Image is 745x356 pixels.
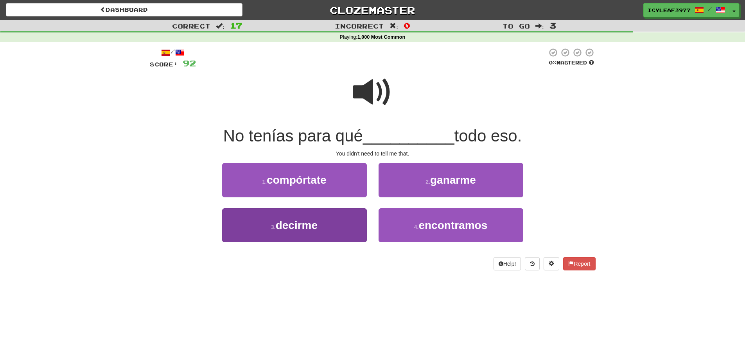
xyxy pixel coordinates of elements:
[222,208,367,242] button: 3.decirme
[525,257,540,270] button: Round history (alt+y)
[271,224,276,230] small: 3 .
[414,224,419,230] small: 4 .
[335,22,384,30] span: Incorrect
[363,127,454,145] span: __________
[357,34,405,40] strong: 1,000 Most Common
[547,59,596,66] div: Mastered
[418,219,487,231] span: encontramos
[648,7,691,14] span: IcyLeaf3977
[150,61,178,68] span: Score:
[425,179,430,185] small: 2 .
[563,257,595,270] button: Report
[379,163,523,197] button: 2.ganarme
[390,23,398,29] span: :
[430,174,476,186] span: ganarme
[494,257,521,270] button: Help!
[183,58,196,68] span: 92
[404,21,410,30] span: 0
[150,150,596,157] div: You didn't need to tell me that.
[223,127,363,145] span: No tenías para qué
[454,127,522,145] span: todo eso.
[535,23,544,29] span: :
[6,3,242,16] a: Dashboard
[549,21,556,30] span: 3
[503,22,530,30] span: To go
[262,179,267,185] small: 1 .
[708,6,712,12] span: /
[276,219,318,231] span: decirme
[216,23,224,29] span: :
[379,208,523,242] button: 4.encontramos
[643,3,729,17] a: IcyLeaf3977 /
[150,48,196,57] div: /
[549,59,557,66] span: 0 %
[230,21,242,30] span: 17
[254,3,491,17] a: Clozemaster
[222,163,367,197] button: 1.compórtate
[172,22,210,30] span: Correct
[267,174,326,186] span: compórtate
